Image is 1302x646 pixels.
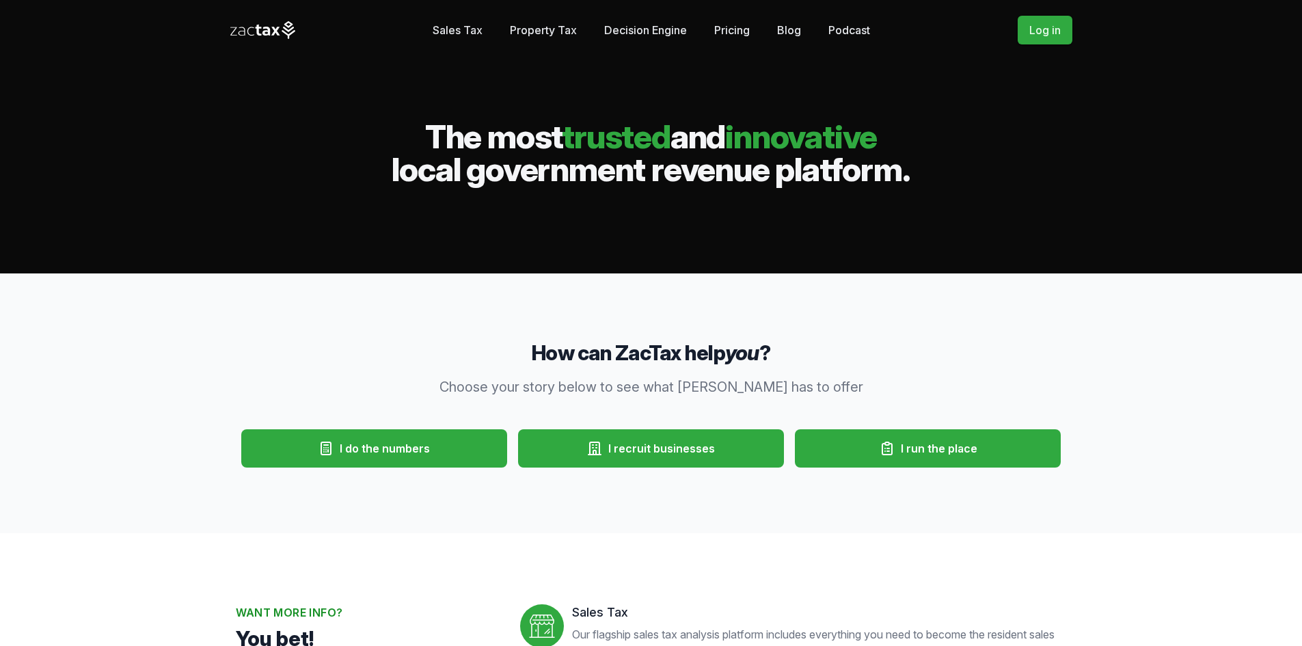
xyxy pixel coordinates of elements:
[389,377,914,396] p: Choose your story below to see what [PERSON_NAME] has to offer
[236,604,498,621] h2: Want more info?
[340,440,430,457] span: I do the numbers
[604,16,687,44] a: Decision Engine
[518,429,784,468] button: I recruit businesses
[241,429,507,468] button: I do the numbers
[714,16,750,44] a: Pricing
[777,16,801,44] a: Blog
[562,116,670,157] span: trusted
[433,16,483,44] a: Sales Tax
[510,16,577,44] a: Property Tax
[795,429,1061,468] button: I run the place
[901,440,977,457] span: I run the place
[828,16,870,44] a: Podcast
[236,339,1067,366] h3: How can ZacTax help ?
[725,116,877,157] span: innovative
[725,340,759,365] em: you
[230,120,1072,186] h2: The most and local government revenue platform.
[1018,16,1072,44] a: Log in
[572,604,1067,621] dt: Sales Tax
[608,440,715,457] span: I recruit businesses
